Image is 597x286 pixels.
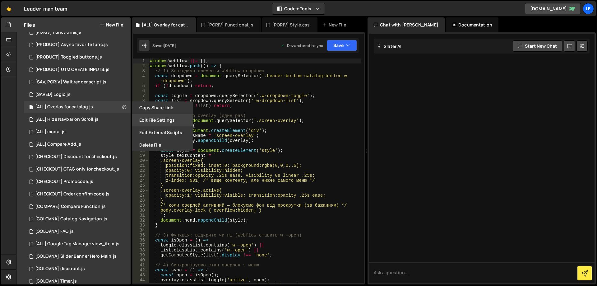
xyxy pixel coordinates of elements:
div: [GOLOVNA] Catalog Navigation.js [35,216,107,222]
button: Copy share link [132,101,193,114]
div: [ALL] Overlay for catalog.js [35,104,93,110]
div: 34 [133,228,149,233]
a: [DOMAIN_NAME] [525,3,581,14]
div: 16298/45575.js [24,88,131,101]
div: 4 [133,73,149,83]
div: 32 [133,218,149,223]
div: 21 [133,163,149,168]
div: 37 [133,243,149,248]
div: [GOLOVNA] discount.js [35,266,85,272]
div: 31 [133,213,149,218]
div: [PORIV] Style.css [272,22,310,28]
div: 16298/44855.js [24,213,131,225]
div: 16298/45243.js [24,151,131,163]
button: Delete File [132,139,193,151]
div: [ALL] Google Tag Manager view_item.js [35,241,119,247]
div: 16298/45065.js [24,200,131,213]
div: New File [322,22,349,28]
div: 6 [133,88,149,93]
div: [ALL] modal.js [35,129,66,135]
div: 43 [133,273,149,278]
div: [ALL] Compare Add.js [35,142,81,147]
button: New File [100,22,123,27]
div: [PRODUCT] Async favorite func.js [35,42,108,48]
div: 24 [133,178,149,183]
div: 44 [133,278,149,283]
a: 🤙 [1,1,16,16]
div: 28 [133,198,149,203]
div: 25 [133,183,149,188]
h2: Files [24,21,35,28]
div: 20 [133,158,149,163]
div: 16298/44466.js [24,263,131,275]
div: Chat with [PERSON_NAME] [368,17,445,32]
div: [GOLOVNA] Timer.js [35,279,77,284]
div: [SAVED] Logic.js [35,92,71,97]
div: 42 [133,268,149,273]
div: [PORIV] Functional.js [207,22,253,28]
div: [PORIV] Functional.js [35,30,81,35]
div: 16298/44401.js [24,250,131,263]
div: 16298/45144.js [24,176,131,188]
div: [PORIV] Functional.js [24,26,131,39]
div: 35 [133,233,149,238]
div: 3 [133,68,149,73]
div: 33 [133,223,149,228]
div: 16298/45143.js [24,163,131,176]
button: Code + Tools [272,3,325,14]
div: 5 [133,83,149,88]
div: 27 [133,193,149,198]
button: Save [327,40,357,51]
div: 2 [133,63,149,68]
div: [CHECKOUT] Discount for checkout.js [35,154,117,160]
div: [CHECKOUT] Order confirm code.js [35,191,109,197]
div: 19 [133,153,149,158]
h2: Slater AI [377,43,402,49]
button: Start new chat [513,40,562,52]
span: 1 [29,105,33,110]
div: [GOLOVNA] Slider Banner Hero Main.js [35,254,117,259]
div: [COMPARE] Compare Function.js [35,204,106,209]
div: 41 [133,263,149,268]
div: 16298/45326.js [24,63,131,76]
div: 22 [133,168,149,173]
div: 23 [133,173,149,178]
div: 16298/45111.js [24,101,131,113]
button: Edit External Scripts [132,126,193,139]
div: [ALL] Hide Navbar on Scroll.js [35,117,99,122]
div: Documentation [446,17,498,32]
div: [CHECKOUT] GTAG only for checkout.js [35,166,119,172]
div: 1 [133,59,149,63]
div: 38 [133,248,149,253]
div: 16298/44879.js [24,188,131,200]
button: Edit File Settings [132,114,193,126]
div: 16298/45098.js [24,138,131,151]
div: 16298/44469.js [24,238,131,250]
div: 40 [133,258,149,263]
div: 29 [133,203,149,208]
div: 16298/44463.js [24,225,131,238]
div: 30 [133,208,149,213]
div: [SAV, PORIV] Wait render script.js [35,79,106,85]
div: 16298/45504.js [24,51,131,63]
div: 36 [133,238,149,243]
div: 16298/44402.js [24,113,131,126]
div: [CHECKOUT] Promocode.js [35,179,93,185]
div: Dev and prod in sync [281,43,323,48]
a: Le [583,3,594,14]
div: 7 [133,93,149,98]
div: 39 [133,253,149,258]
div: [PRODUCT] UTM CREATE INPUTS.js [35,67,109,73]
div: 8 [133,98,149,103]
div: [DATE] [164,43,176,48]
div: Leader-mah team [24,5,67,12]
div: 16298/44976.js [24,126,131,138]
div: [PRODUCT] Toogled buttons.js [35,54,102,60]
div: [ALL] Overlay for catalog.js [142,22,188,28]
div: Saved [152,43,176,48]
div: 16298/45626.js [24,39,131,51]
div: 16298/45691.js [24,76,131,88]
div: 26 [133,188,149,193]
div: [GOLOVNA] FAQ.js [35,229,74,234]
